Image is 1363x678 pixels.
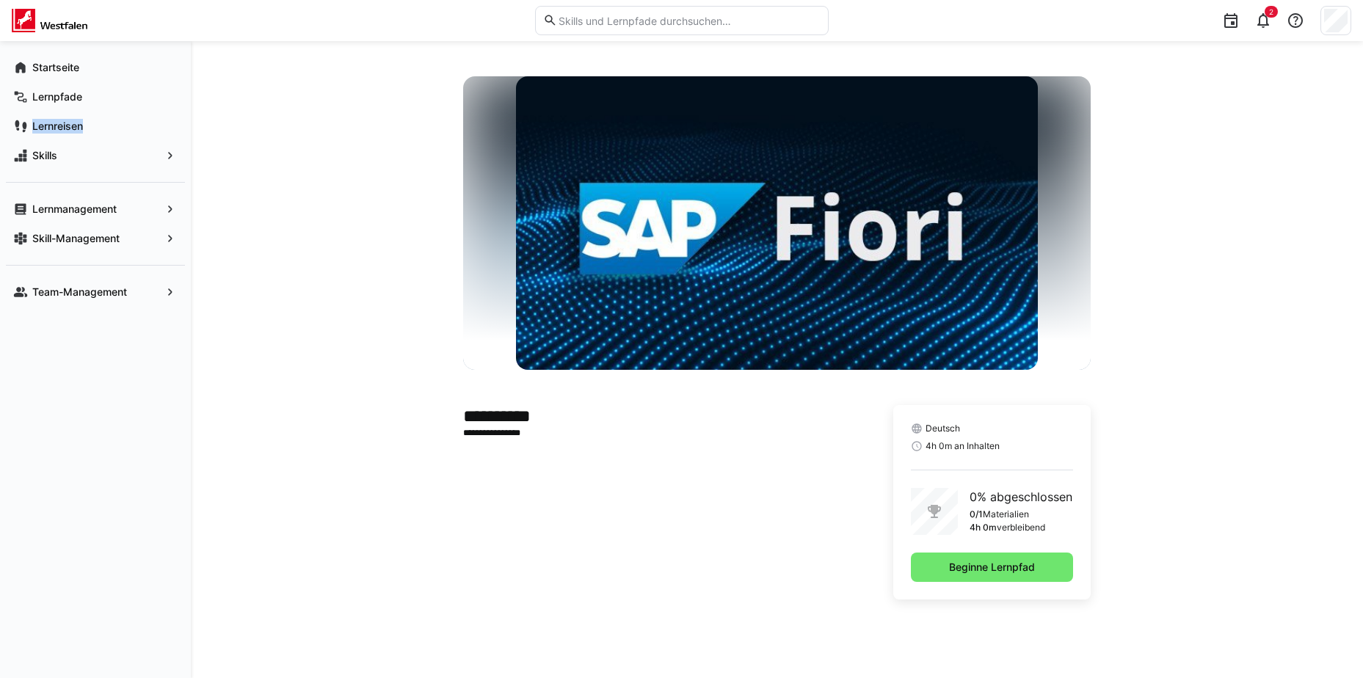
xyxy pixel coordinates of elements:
span: 4h 0m an Inhalten [926,440,1000,452]
span: Deutsch [926,423,960,434]
p: 4h 0m [970,522,997,533]
input: Skills und Lernpfade durchsuchen… [557,14,820,27]
p: Materialien [983,508,1029,520]
p: 0/1 [970,508,983,520]
button: Beginne Lernpfad [911,553,1073,582]
p: verbleibend [997,522,1045,533]
span: Beginne Lernpfad [947,560,1037,575]
span: 2 [1269,7,1273,16]
p: 0% abgeschlossen [970,488,1072,506]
